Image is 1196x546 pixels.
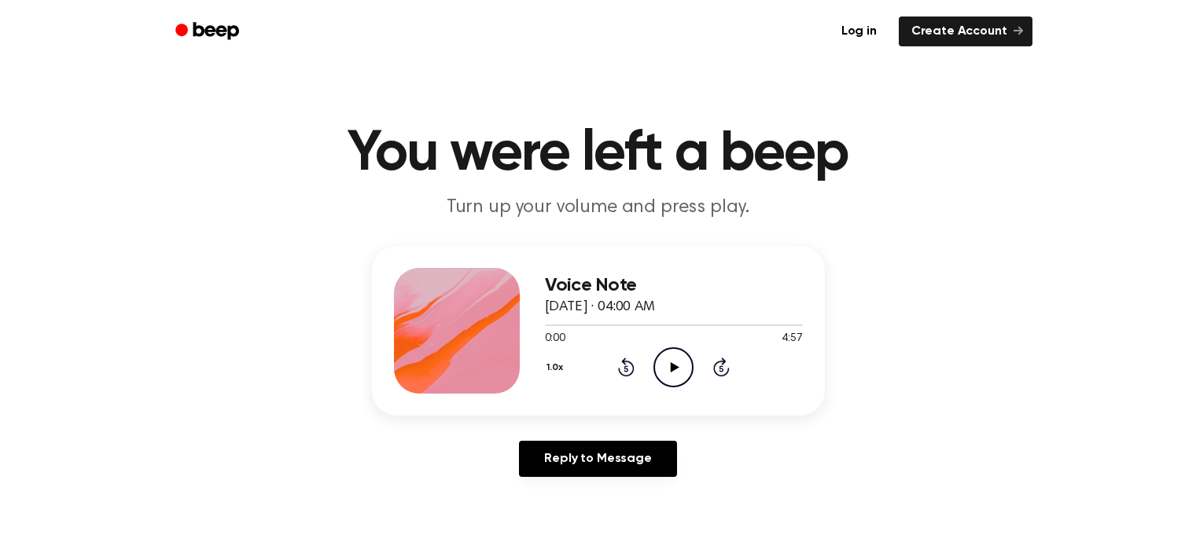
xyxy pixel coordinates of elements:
h3: Voice Note [545,275,803,296]
span: [DATE] · 04:00 AM [545,300,655,314]
h1: You were left a beep [196,126,1001,182]
p: Turn up your volume and press play. [296,195,900,221]
span: 0:00 [545,331,565,347]
span: 4:57 [782,331,802,347]
a: Beep [164,16,253,47]
a: Reply to Message [519,441,676,477]
a: Create Account [899,16,1032,46]
a: Log in [829,16,889,46]
button: 1.0x [545,354,569,381]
